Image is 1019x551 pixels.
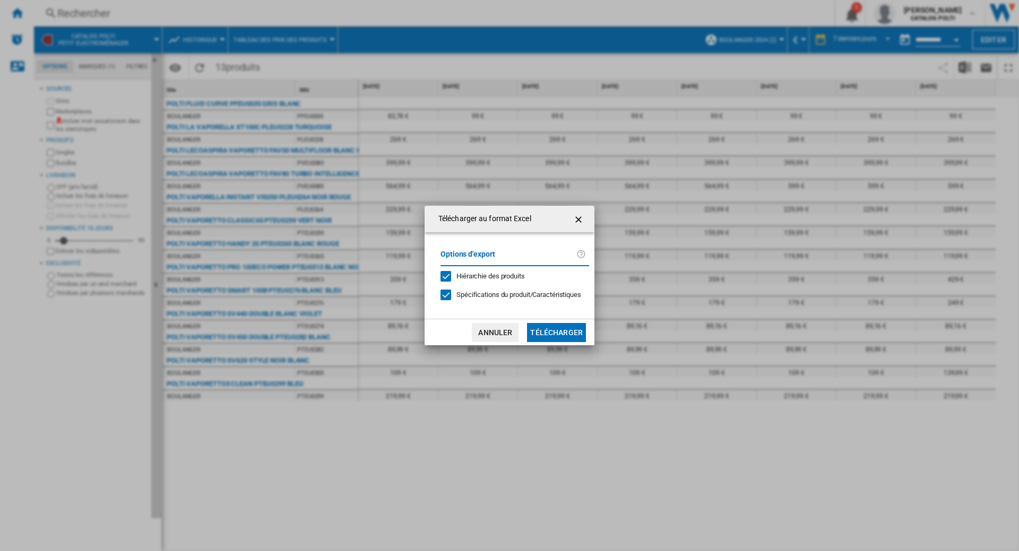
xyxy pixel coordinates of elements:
[569,208,590,230] button: getI18NText('BUTTONS.CLOSE_DIALOG')
[456,290,581,300] div: S'applique uniquement à la vision catégorie
[441,272,581,282] md-checkbox: Hiérarchie des produits
[527,323,586,342] button: Télécharger
[573,213,586,226] ng-md-icon: getI18NText('BUTTONS.CLOSE_DIALOG')
[433,214,531,224] h4: Télécharger au format Excel
[456,291,581,299] span: Spécifications du produit/Caractéristiques
[441,248,576,268] label: Options d'export
[472,323,519,342] button: Annuler
[456,272,525,280] span: Hiérarchie des produits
